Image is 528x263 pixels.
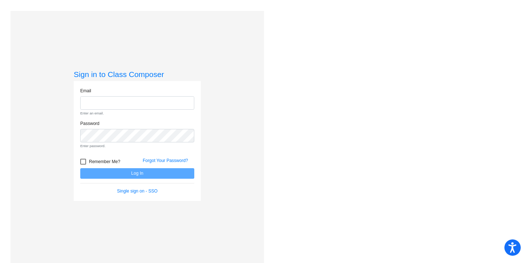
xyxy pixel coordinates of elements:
a: Single sign on - SSO [117,189,157,194]
small: Enter password. [80,143,194,149]
a: Forgot Your Password? [143,158,188,163]
small: Enter an email. [80,111,194,116]
h3: Sign in to Class Composer [74,70,201,79]
label: Password [80,120,99,127]
button: Log In [80,168,194,179]
span: Remember Me? [89,157,120,166]
label: Email [80,88,91,94]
